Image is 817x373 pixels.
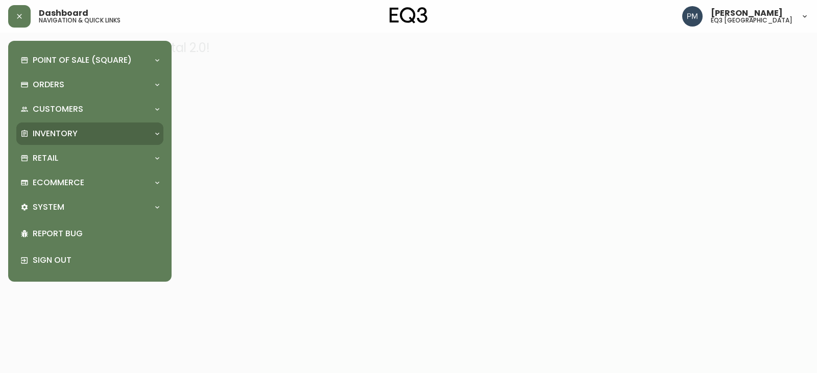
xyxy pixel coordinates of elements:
p: Ecommerce [33,177,84,188]
h5: eq3 [GEOGRAPHIC_DATA] [711,17,792,23]
p: Report Bug [33,228,159,239]
p: Retail [33,153,58,164]
h5: navigation & quick links [39,17,121,23]
img: logo [390,7,427,23]
div: Customers [16,98,163,120]
img: 0a7c5790205149dfd4c0ba0a3a48f705 [682,6,703,27]
div: Inventory [16,122,163,145]
div: System [16,196,163,218]
p: System [33,202,64,213]
div: Retail [16,147,163,169]
p: Sign Out [33,255,159,266]
div: Point of Sale (Square) [16,49,163,71]
span: Dashboard [39,9,88,17]
div: Ecommerce [16,171,163,194]
p: Inventory [33,128,78,139]
p: Point of Sale (Square) [33,55,132,66]
div: Sign Out [16,247,163,273]
span: [PERSON_NAME] [711,9,783,17]
div: Report Bug [16,220,163,247]
p: Orders [33,79,64,90]
p: Customers [33,104,83,115]
div: Orders [16,73,163,96]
